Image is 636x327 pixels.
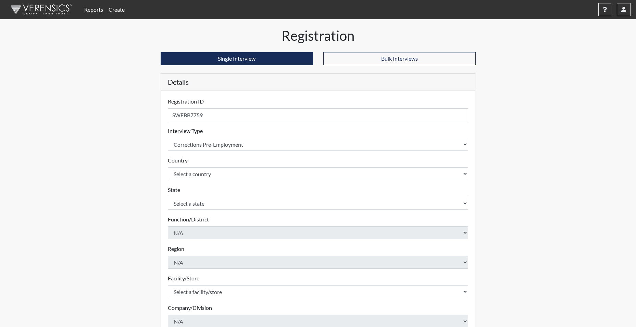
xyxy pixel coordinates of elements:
label: Facility/Store [168,274,199,282]
label: Company/Division [168,304,212,312]
label: Region [168,245,184,253]
a: Create [106,3,127,16]
label: Interview Type [168,127,203,135]
button: Bulk Interviews [323,52,476,65]
label: Country [168,156,188,165]
label: Function/District [168,215,209,223]
h1: Registration [161,27,476,44]
label: State [168,186,180,194]
input: Insert a Registration ID, which needs to be a unique alphanumeric value for each interviewee [168,108,469,121]
a: Reports [82,3,106,16]
h5: Details [161,74,475,90]
button: Single Interview [161,52,313,65]
label: Registration ID [168,97,204,106]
